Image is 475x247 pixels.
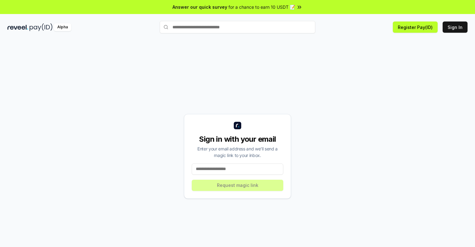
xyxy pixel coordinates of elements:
span: for a chance to earn 10 USDT 📝 [228,4,295,10]
span: Answer our quick survey [172,4,227,10]
button: Register Pay(ID) [393,21,438,33]
div: Enter your email address and we’ll send a magic link to your inbox. [192,145,283,159]
img: pay_id [30,23,53,31]
button: Sign In [443,21,468,33]
img: reveel_dark [7,23,28,31]
div: Sign in with your email [192,134,283,144]
img: logo_small [234,122,241,129]
div: Alpha [54,23,71,31]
